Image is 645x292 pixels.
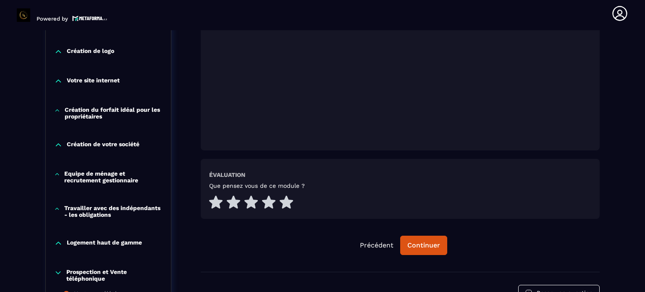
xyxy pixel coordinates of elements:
p: Création de votre société [67,141,139,149]
p: Equipe de ménage et recrutement gestionnaire [64,170,163,184]
button: Précédent [353,236,400,255]
h6: Évaluation [209,171,245,178]
div: Continuer [407,241,440,250]
p: Prospection et Vente téléphonique [66,268,163,282]
button: Continuer [400,236,447,255]
p: Powered by [37,16,68,22]
p: Création de logo [67,47,114,56]
p: Logement haut de gamme [67,239,142,247]
p: Votre site internet [67,77,120,85]
h5: Que pensez vous de ce module ? [209,182,305,189]
p: Création du forfait idéal pour les propriétaires [65,106,163,120]
img: logo [72,15,107,22]
img: logo-branding [17,8,30,22]
p: Travailler avec des indépendants - les obligations [64,205,163,218]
